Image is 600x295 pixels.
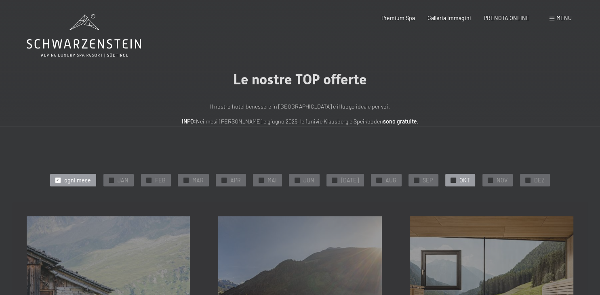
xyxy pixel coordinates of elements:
[341,176,358,184] span: [DATE]
[56,178,59,182] span: ✓
[184,178,187,182] span: ✓
[64,176,91,184] span: ogni mese
[427,15,471,21] a: Galleria immagini
[383,118,417,125] strong: sono gratuite
[147,178,150,182] span: ✓
[303,176,314,184] span: JUN
[267,176,277,184] span: MAI
[122,117,478,126] p: Nei mesi [PERSON_NAME] e giugno 2025, le funivie Klausberg e Speikboden .
[182,118,196,125] strong: INFO:
[155,176,166,184] span: FEB
[452,178,455,182] span: ✓
[385,176,396,184] span: AUG
[295,178,299,182] span: ✓
[497,176,507,184] span: NOV
[233,71,367,88] span: Le nostre TOP offerte
[109,178,113,182] span: ✓
[484,15,530,21] a: PRENOTA ONLINE
[459,176,470,184] span: OKT
[192,176,204,184] span: MAR
[222,178,225,182] span: ✓
[230,176,241,184] span: APR
[377,178,381,182] span: ✓
[556,15,572,21] span: Menu
[333,178,336,182] span: ✓
[489,178,492,182] span: ✓
[118,176,128,184] span: JAN
[122,102,478,111] p: Il nostro hotel benessere in [GEOGRAPHIC_DATA] è il luogo ideale per voi.
[259,178,263,182] span: ✓
[415,178,418,182] span: ✓
[526,178,530,182] span: ✓
[423,176,433,184] span: SEP
[381,15,415,21] a: Premium Spa
[534,176,545,184] span: DEZ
